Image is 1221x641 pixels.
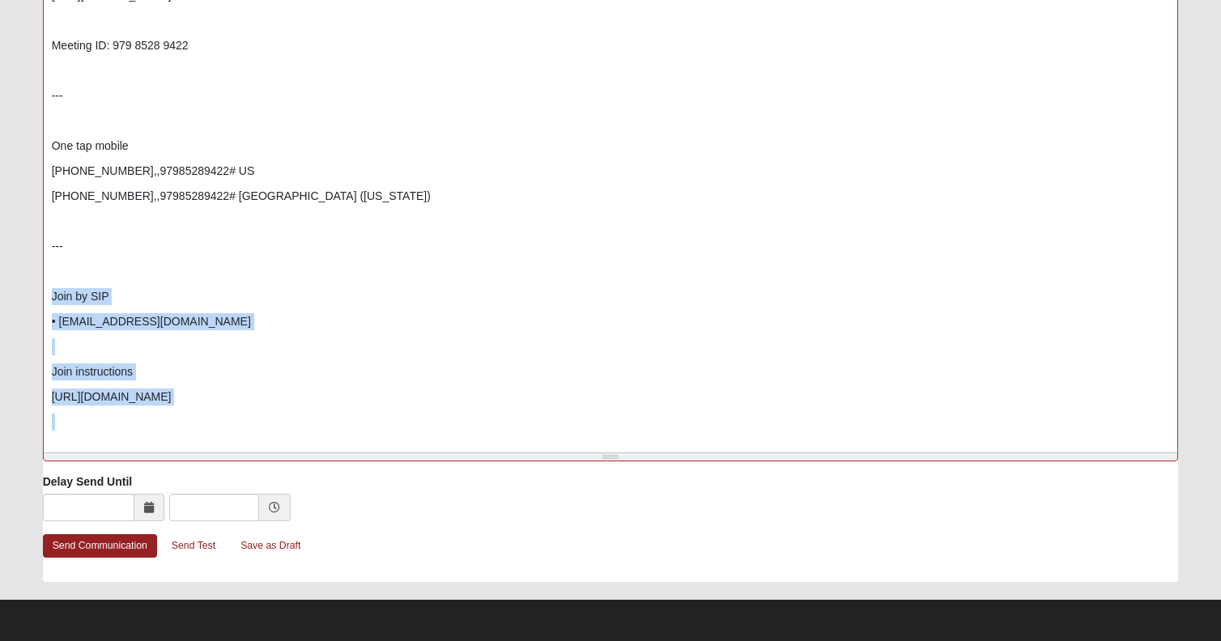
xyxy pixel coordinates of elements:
[161,533,226,558] a: Send Test
[52,163,1170,180] p: [PHONE_NUMBER],,97985289422# US
[230,533,311,558] a: Save as Draft
[44,453,1178,461] div: Resize
[52,37,1170,54] p: Meeting ID: 979 8528 9422
[52,288,1170,305] p: Join by SIP
[43,534,157,558] a: Send Communication
[52,188,1170,205] p: [PHONE_NUMBER],,97985289422# [GEOGRAPHIC_DATA] ([US_STATE])
[43,473,132,490] label: Delay Send Until
[52,363,1170,380] p: Join instructions
[52,238,1170,255] p: ---
[52,87,1170,104] p: ---
[52,388,1170,405] p: [URL][DOMAIN_NAME]
[52,313,1170,330] p: • [EMAIL_ADDRESS][DOMAIN_NAME]
[52,138,1170,155] p: One tap mobile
